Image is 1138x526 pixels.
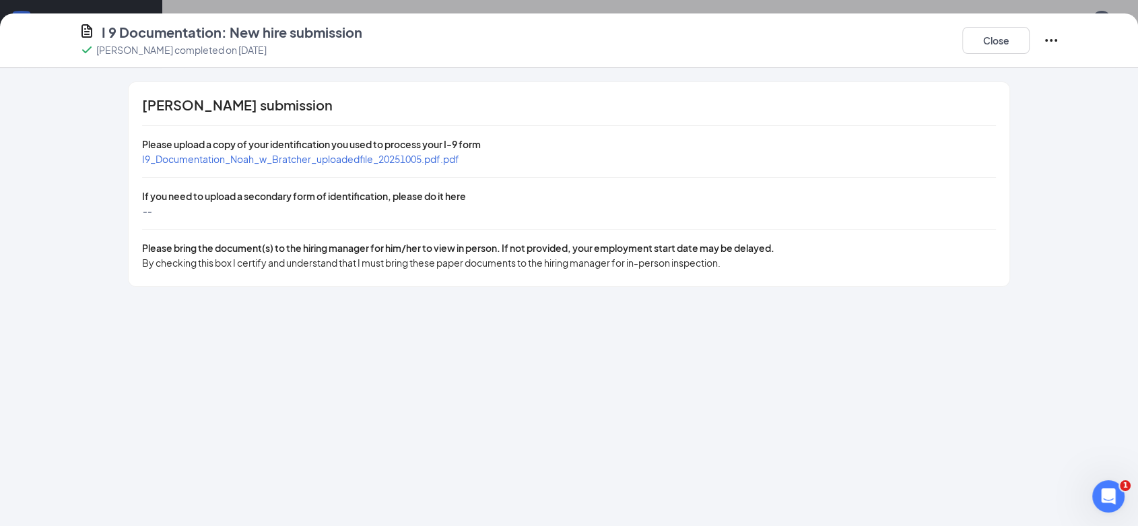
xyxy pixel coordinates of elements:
[142,205,152,217] span: --
[142,138,481,150] span: Please upload a copy of your identification you used to process your I-9 form
[96,43,267,57] p: [PERSON_NAME] completed on [DATE]
[102,23,362,42] h4: I 9 Documentation: New hire submission
[79,42,95,58] svg: Checkmark
[142,257,721,269] span: By checking this box I certify and understand that I must bring these paper documents to the hiri...
[1120,480,1131,491] span: 1
[1043,32,1059,48] svg: Ellipses
[142,242,774,254] span: Please bring the document(s) to the hiring manager for him/her to view in person. If not provided...
[142,190,466,202] span: If you need to upload a secondary form of identification, please do it here
[79,23,95,39] svg: CustomFormIcon
[1092,480,1125,513] iframe: Intercom live chat
[142,98,333,112] span: [PERSON_NAME] submission
[142,153,459,165] a: I9_Documentation_Noah_w_Bratcher_uploadedfile_20251005.pdf.pdf
[962,27,1030,54] button: Close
